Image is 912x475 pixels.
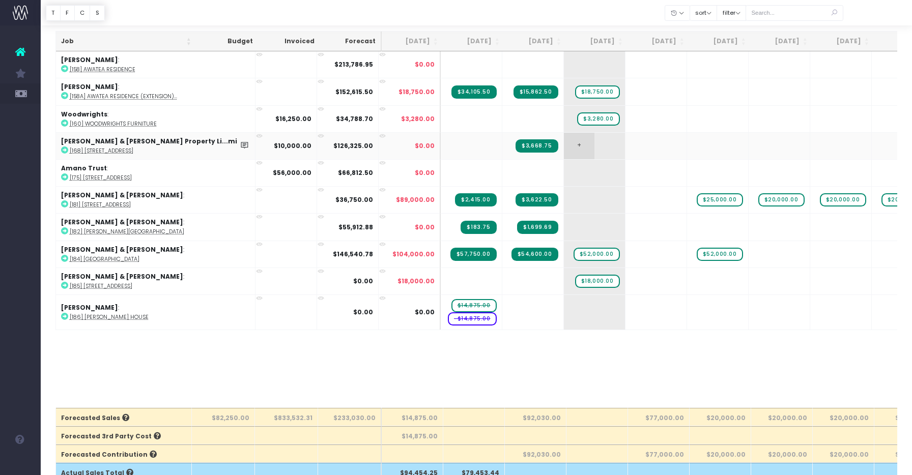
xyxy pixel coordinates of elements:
[273,168,311,177] strong: $56,000.00
[820,193,866,206] span: wayahead Sales Forecast Item
[70,228,184,235] abbr: [182] McGregor House
[758,193,805,206] span: wayahead Sales Forecast Item
[61,272,183,281] strong: [PERSON_NAME] & [PERSON_NAME]
[61,110,107,118] strong: Woodwrights
[56,426,192,444] th: Forecasted 3rd Party Cost
[451,85,497,99] span: Streamtime Invoice: INV-562 – [158A] Awatea Residence (Extension)
[61,164,107,172] strong: Amano Trust
[813,32,874,51] th: Mar 26: activate to sort column ascending
[274,141,311,150] strong: $10,000.00
[690,5,718,21] button: sort
[505,444,566,463] th: $92,030.00
[61,245,183,254] strong: [PERSON_NAME] & [PERSON_NAME]
[56,132,255,159] td: :
[697,193,743,206] span: wayahead Sales Forecast Item
[628,444,690,463] th: $77,000.00
[505,32,566,51] th: Oct 25: activate to sort column ascending
[516,139,558,153] span: Streamtime Invoice: INV-566 – [168] 367 Remuera Road
[13,455,28,470] img: images/default_profile_image.png
[401,114,435,124] span: $3,280.00
[813,408,874,426] th: $20,000.00
[56,159,255,186] td: :
[70,120,157,128] abbr: [160] Woodwrights Furniture
[751,32,813,51] th: Feb 26: activate to sort column ascending
[255,408,318,426] th: $833,532.31
[333,141,373,150] strong: $126,325.00
[415,168,435,177] span: $0.00
[61,303,118,312] strong: [PERSON_NAME]
[813,444,874,463] th: $20,000.00
[334,60,373,69] strong: $213,786.95
[415,60,435,69] span: $0.00
[574,248,620,261] span: wayahead Sales Forecast Item
[690,444,751,463] th: $20,000.00
[450,248,497,261] span: Streamtime Invoice: INV-560 – [184] Hawkes Bay House
[46,5,61,21] button: T
[61,191,183,199] strong: [PERSON_NAME] & [PERSON_NAME]
[751,444,813,463] th: $20,000.00
[415,308,435,317] span: $0.00
[56,268,255,294] td: :
[333,250,373,258] strong: $146,540.78
[628,408,690,426] th: $77,000.00
[70,174,132,182] abbr: [175] 49 Hanene Street
[70,147,133,155] abbr: [168] 367 Remuera Road
[751,408,813,426] th: $20,000.00
[396,195,435,204] span: $89,000.00
[56,294,255,330] td: :
[70,201,131,209] abbr: [181] 22 Tawariki Street
[61,218,183,226] strong: [PERSON_NAME] & [PERSON_NAME]
[517,221,558,234] span: Streamtime Invoice: INV-568 – [182] McGregor House
[61,413,129,423] span: Forecasted Sales
[382,408,443,426] th: $14,875.00
[56,186,255,213] td: :
[335,87,373,96] strong: $152,615.50
[338,168,373,177] strong: $66,812.50
[514,85,558,99] span: Streamtime Invoice: INV-569 – [158A] Awatea Residence (Extension)
[461,221,496,234] span: Streamtime Invoice: INV-564 – [182] McGregor House
[70,93,177,100] abbr: [158A] Awatea Residence (Extension)
[61,137,249,145] strong: [PERSON_NAME] & [PERSON_NAME] Property Li...mited
[717,5,746,21] button: filter
[397,277,435,286] span: $18,000.00
[382,426,443,444] th: $14,875.00
[60,5,75,21] button: F
[61,55,118,64] strong: [PERSON_NAME]
[338,223,373,231] strong: $55,912.88
[56,444,192,463] th: Forecasted Contribution
[690,408,751,426] th: $20,000.00
[690,32,751,51] th: Jan 26: activate to sort column ascending
[415,141,435,151] span: $0.00
[392,250,435,259] span: $104,000.00
[70,255,139,263] abbr: [184] Hawkes Bay House
[56,51,255,78] td: :
[70,313,149,321] abbr: [186] Tara Iti House
[56,78,255,105] td: :
[443,32,505,51] th: Sep 25: activate to sort column ascending
[575,275,620,288] span: wayahead Sales Forecast Item
[398,87,435,97] span: $18,750.00
[90,5,105,21] button: S
[70,282,132,290] abbr: [185] 130 The Esplanade
[628,32,690,51] th: Dec 25: activate to sort column ascending
[56,105,255,132] td: :
[336,114,373,123] strong: $34,788.70
[74,5,91,21] button: C
[415,223,435,232] span: $0.00
[353,308,373,316] strong: $0.00
[746,5,843,21] input: Search...
[451,299,497,312] span: wayahead Sales Forecast Item
[275,114,311,123] strong: $16,250.00
[46,5,105,21] div: Vertical button group
[56,213,255,240] td: :
[61,82,118,91] strong: [PERSON_NAME]
[70,66,135,73] abbr: [158] Awatea Residence
[192,408,255,426] th: $82,250.00
[697,248,743,261] span: wayahead Sales Forecast Item
[448,312,497,325] span: wayahead Cost Forecast Item
[56,241,255,268] td: :
[258,32,320,51] th: Invoiced
[511,248,558,261] span: Streamtime Invoice: INV-561 – [184] Hawkes Bay House
[320,32,382,51] th: Forecast
[318,408,382,426] th: $233,030.00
